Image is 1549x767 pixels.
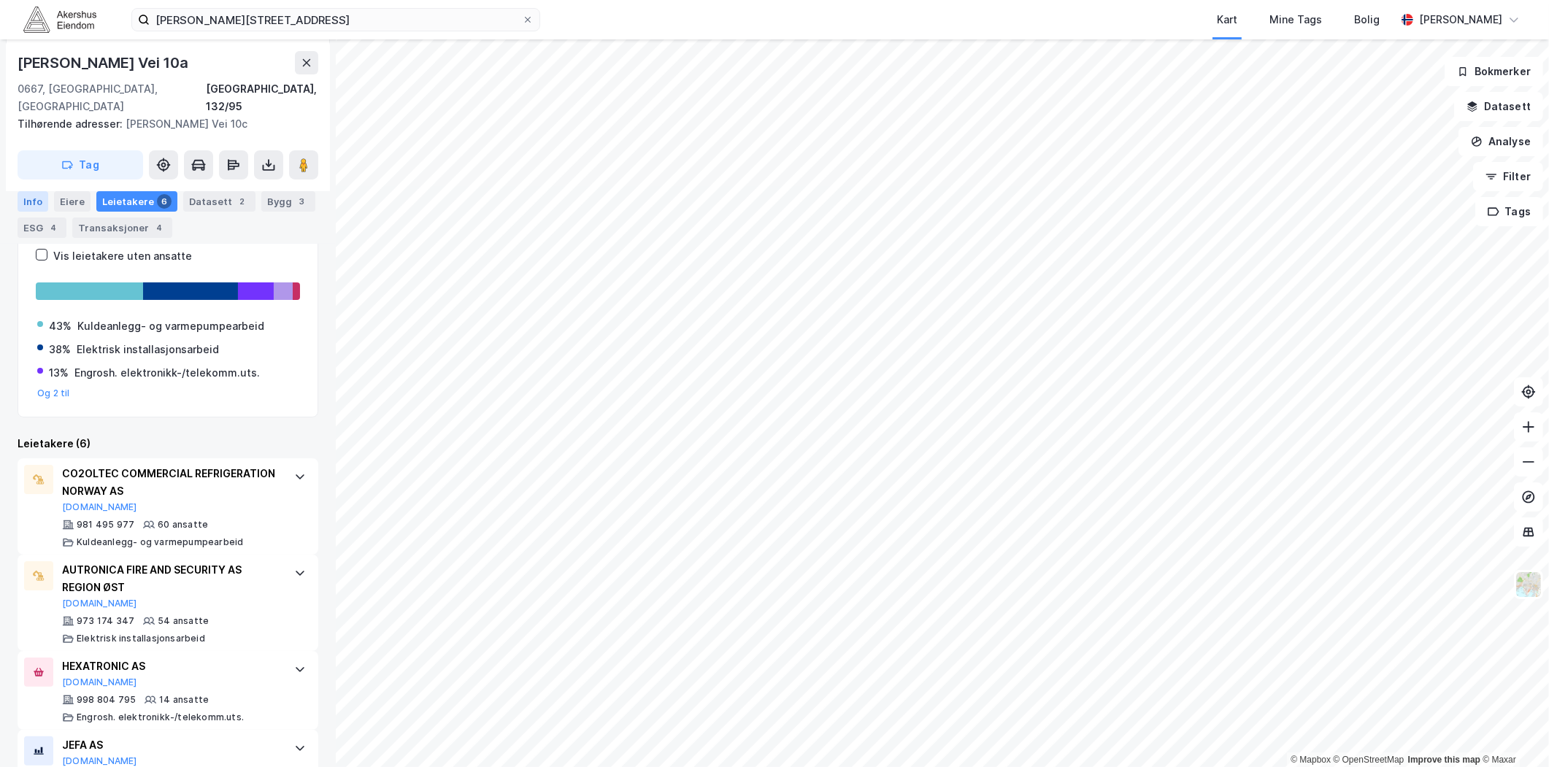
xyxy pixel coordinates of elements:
[77,519,134,531] div: 981 495 977
[77,694,136,706] div: 998 804 795
[1454,92,1543,121] button: Datasett
[62,755,137,767] button: [DOMAIN_NAME]
[62,598,137,609] button: [DOMAIN_NAME]
[53,247,192,265] div: Vis leietakere uten ansatte
[62,658,280,675] div: HEXATRONIC AS
[158,519,208,531] div: 60 ansatte
[1269,11,1322,28] div: Mine Tags
[62,501,137,513] button: [DOMAIN_NAME]
[77,536,243,548] div: Kuldeanlegg- og varmepumpearbeid
[49,364,69,382] div: 13%
[235,194,250,209] div: 2
[1476,697,1549,767] iframe: Chat Widget
[46,220,61,235] div: 4
[295,194,310,209] div: 3
[18,115,307,133] div: [PERSON_NAME] Vei 10c
[1458,127,1543,156] button: Analyse
[49,317,72,335] div: 43%
[54,191,91,212] div: Eiere
[18,51,191,74] div: [PERSON_NAME] Vei 10a
[157,194,172,209] div: 6
[77,633,205,644] div: Elektrisk installasjonsarbeid
[1334,755,1404,765] a: OpenStreetMap
[1419,11,1502,28] div: [PERSON_NAME]
[261,191,315,212] div: Bygg
[62,677,137,688] button: [DOMAIN_NAME]
[77,317,264,335] div: Kuldeanlegg- og varmepumpearbeid
[18,150,143,180] button: Tag
[1475,197,1543,226] button: Tags
[150,9,522,31] input: Søk på adresse, matrikkel, gårdeiere, leietakere eller personer
[1445,57,1543,86] button: Bokmerker
[18,117,126,130] span: Tilhørende adresser:
[77,615,134,627] div: 973 174 347
[206,80,318,115] div: [GEOGRAPHIC_DATA], 132/95
[62,465,280,500] div: CO2OLTEC COMMERCIAL REFRIGERATION NORWAY AS
[1354,11,1380,28] div: Bolig
[37,388,70,399] button: Og 2 til
[77,341,219,358] div: Elektrisk installasjonsarbeid
[1476,697,1549,767] div: Kontrollprogram for chat
[62,561,280,596] div: AUTRONICA FIRE AND SECURITY AS REGION ØST
[62,736,280,754] div: JEFA AS
[77,712,244,723] div: Engrosh. elektronikk-/telekomm.uts.
[96,191,177,212] div: Leietakere
[1473,162,1543,191] button: Filter
[152,220,166,235] div: 4
[74,364,260,382] div: Engrosh. elektronikk-/telekomm.uts.
[1217,11,1237,28] div: Kart
[1291,755,1331,765] a: Mapbox
[18,217,66,238] div: ESG
[1515,571,1542,598] img: Z
[72,217,172,238] div: Transaksjoner
[18,80,206,115] div: 0667, [GEOGRAPHIC_DATA], [GEOGRAPHIC_DATA]
[23,7,96,32] img: akershus-eiendom-logo.9091f326c980b4bce74ccdd9f866810c.svg
[183,191,255,212] div: Datasett
[18,191,48,212] div: Info
[1408,755,1480,765] a: Improve this map
[159,694,209,706] div: 14 ansatte
[158,615,209,627] div: 54 ansatte
[49,341,71,358] div: 38%
[18,435,318,452] div: Leietakere (6)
